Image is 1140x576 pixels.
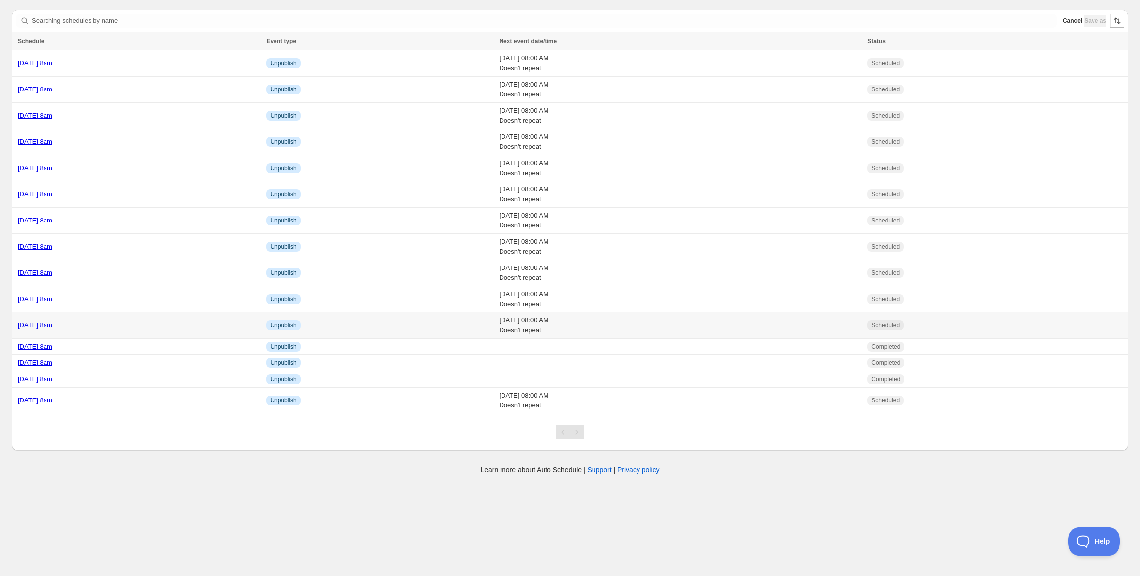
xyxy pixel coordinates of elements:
a: [DATE] 8am [18,397,52,404]
span: Unpublish [270,86,296,93]
a: [DATE] 8am [18,190,52,198]
td: [DATE] 08:00 AM Doesn't repeat [496,234,865,260]
span: Cancel [1063,17,1082,25]
span: Scheduled [871,295,900,303]
span: Unpublish [270,359,296,367]
span: Unpublish [270,217,296,224]
span: Unpublish [270,138,296,146]
button: Cancel [1063,15,1082,27]
a: [DATE] 8am [18,86,52,93]
span: Unpublish [270,397,296,404]
span: Status [867,38,886,44]
a: [DATE] 8am [18,138,52,145]
td: [DATE] 08:00 AM Doesn't repeat [496,286,865,312]
span: Unpublish [270,295,296,303]
a: [DATE] 8am [18,359,52,366]
nav: Pagination [556,425,584,439]
td: [DATE] 08:00 AM Doesn't repeat [496,181,865,208]
td: [DATE] 08:00 AM Doesn't repeat [496,50,865,77]
span: Scheduled [871,321,900,329]
td: [DATE] 08:00 AM Doesn't repeat [496,260,865,286]
span: Unpublish [270,112,296,120]
td: [DATE] 08:00 AM Doesn't repeat [496,208,865,234]
a: [DATE] 8am [18,269,52,276]
a: Support [588,466,612,474]
a: [DATE] 8am [18,59,52,67]
a: [DATE] 8am [18,217,52,224]
span: Next event date/time [499,38,557,44]
span: Scheduled [871,86,900,93]
a: Privacy policy [617,466,660,474]
a: [DATE] 8am [18,343,52,350]
button: Sort the results [1110,14,1124,28]
span: Scheduled [871,112,900,120]
a: [DATE] 8am [18,375,52,383]
span: Schedule [18,38,44,44]
span: Scheduled [871,138,900,146]
a: [DATE] 8am [18,243,52,250]
span: Event type [266,38,296,44]
iframe: Toggle Customer Support [1068,527,1120,556]
span: Scheduled [871,243,900,251]
span: Unpublish [270,243,296,251]
a: [DATE] 8am [18,295,52,303]
span: Unpublish [270,343,296,351]
span: Unpublish [270,59,296,67]
span: Unpublish [270,321,296,329]
span: Scheduled [871,269,900,277]
a: [DATE] 8am [18,112,52,119]
a: [DATE] 8am [18,321,52,329]
td: [DATE] 08:00 AM Doesn't repeat [496,77,865,103]
p: Learn more about Auto Schedule | | [480,465,659,475]
a: [DATE] 8am [18,164,52,172]
span: Unpublish [270,190,296,198]
span: Unpublish [270,375,296,383]
span: Scheduled [871,190,900,198]
span: Completed [871,375,900,383]
span: Completed [871,359,900,367]
span: Scheduled [871,217,900,224]
span: Completed [871,343,900,351]
td: [DATE] 08:00 AM Doesn't repeat [496,312,865,339]
span: Unpublish [270,269,296,277]
td: [DATE] 08:00 AM Doesn't repeat [496,103,865,129]
span: Scheduled [871,59,900,67]
td: [DATE] 08:00 AM Doesn't repeat [496,388,865,414]
span: Unpublish [270,164,296,172]
td: [DATE] 08:00 AM Doesn't repeat [496,129,865,155]
td: [DATE] 08:00 AM Doesn't repeat [496,155,865,181]
span: Scheduled [871,397,900,404]
span: Scheduled [871,164,900,172]
input: Searching schedules by name [32,14,1057,28]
